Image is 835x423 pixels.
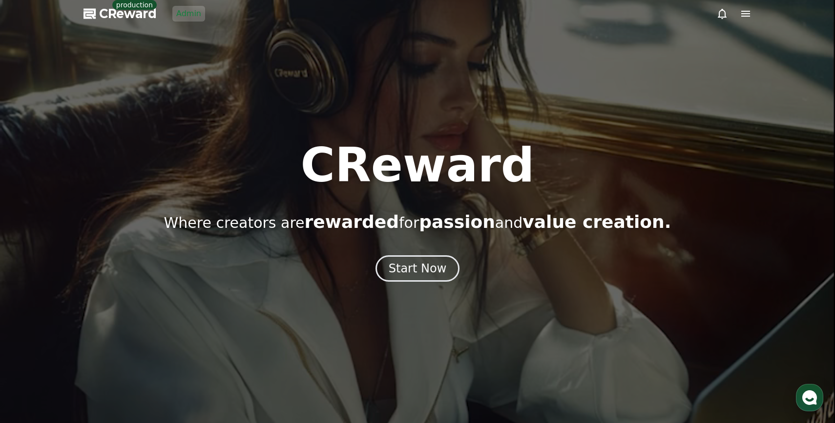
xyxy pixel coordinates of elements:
button: Start Now [376,255,460,282]
p: Where creators are for and [164,212,671,232]
a: CReward [83,6,157,22]
a: Start Now [376,265,460,274]
span: value creation. [522,212,671,232]
div: Start Now [389,261,447,276]
span: CReward [99,6,157,22]
h1: CReward [300,142,534,189]
a: Admin [172,6,205,22]
span: rewarded [305,212,399,232]
span: passion [419,212,495,232]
